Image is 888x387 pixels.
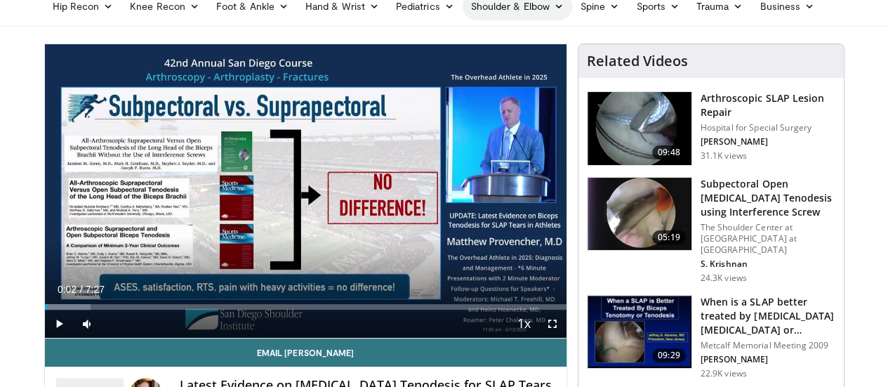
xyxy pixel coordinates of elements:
[45,310,73,338] button: Play
[73,310,101,338] button: Mute
[538,310,566,338] button: Fullscreen
[652,145,686,159] span: 09:48
[652,348,686,362] span: 09:29
[652,230,686,244] span: 05:19
[587,53,688,70] h4: Related Videos
[588,178,691,251] img: krish3_3.png.150x105_q85_crop-smart_upscale.jpg
[701,258,835,270] p: S. Krishnan
[588,296,691,369] img: 639696_3.png.150x105_q85_crop-smart_upscale.jpg
[701,368,747,379] p: 22.9K views
[58,284,77,295] span: 0:02
[510,310,538,338] button: Playback Rate
[86,284,105,295] span: 7:27
[45,339,566,367] a: Email [PERSON_NAME]
[701,122,835,133] p: Hospital for Special Surgery
[587,91,835,166] a: 09:48 Arthroscopic SLAP Lesion Repair Hospital for Special Surgery [PERSON_NAME] 31.1K views
[80,284,83,295] span: /
[701,295,835,337] h3: When is a SLAP better treated by [MEDICAL_DATA] [MEDICAL_DATA] or tenodesis?
[587,177,835,284] a: 05:19 Subpectoral Open [MEDICAL_DATA] Tenodesis using Interference Screw The Shoulder Center at [...
[45,44,566,339] video-js: Video Player
[701,222,835,256] p: The Shoulder Center at [GEOGRAPHIC_DATA] at [GEOGRAPHIC_DATA]
[701,340,835,351] p: Metcalf Memorial Meeting 2009
[701,136,835,147] p: [PERSON_NAME]
[701,177,835,219] h3: Subpectoral Open [MEDICAL_DATA] Tenodesis using Interference Screw
[701,91,835,119] h3: Arthroscopic SLAP Lesion Repair
[701,150,747,162] p: 31.1K views
[701,354,835,365] p: [PERSON_NAME]
[587,295,835,379] a: 09:29 When is a SLAP better treated by [MEDICAL_DATA] [MEDICAL_DATA] or tenodesis? Metcalf Memori...
[701,273,747,284] p: 24.3K views
[45,304,566,310] div: Progress Bar
[588,92,691,165] img: 6871_3.png.150x105_q85_crop-smart_upscale.jpg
